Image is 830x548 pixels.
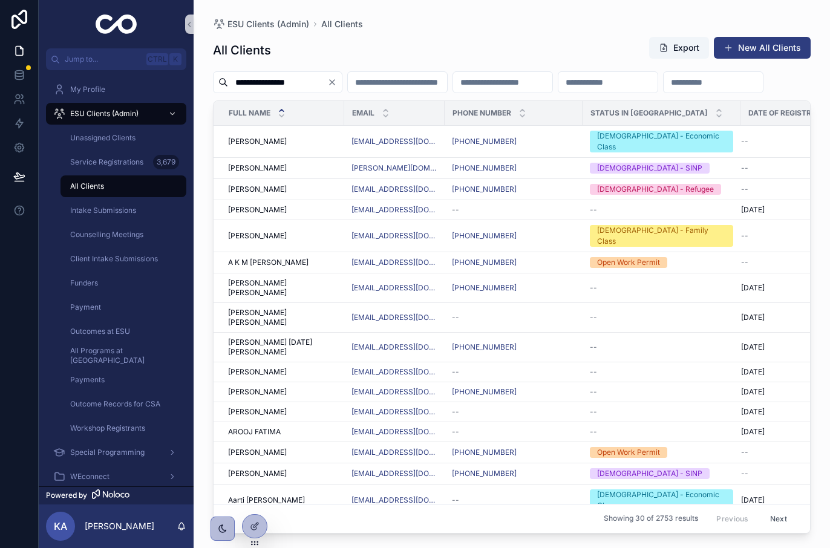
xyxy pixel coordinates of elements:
[741,137,748,146] span: --
[60,127,186,149] a: Unassigned Clients
[590,407,597,417] span: --
[452,427,575,437] a: --
[70,181,104,191] span: All Clients
[46,103,186,125] a: ESU Clients (Admin)
[351,258,437,267] a: [EMAIL_ADDRESS][DOMAIN_NAME]
[327,77,342,87] button: Clear
[741,184,748,194] span: --
[351,205,437,215] a: [EMAIL_ADDRESS][DOMAIN_NAME]
[60,417,186,439] a: Workshop Registrants
[70,399,160,409] span: Outcome Records for CSA
[39,70,194,486] div: scrollable content
[590,468,733,479] a: [DEMOGRAPHIC_DATA] - SINP
[452,231,517,241] a: [PHONE_NUMBER]
[228,205,337,215] a: [PERSON_NAME]
[228,407,287,417] span: [PERSON_NAME]
[228,137,287,146] span: [PERSON_NAME]
[351,342,437,352] a: [EMAIL_ADDRESS][DOMAIN_NAME]
[590,407,733,417] a: --
[590,205,597,215] span: --
[452,231,575,241] a: [PHONE_NUMBER]
[65,54,142,64] span: Jump to...
[70,133,136,143] span: Unassigned Clients
[452,427,459,437] span: --
[351,427,437,437] a: [EMAIL_ADDRESS][DOMAIN_NAME]
[228,367,287,377] span: [PERSON_NAME]
[351,448,437,457] a: [EMAIL_ADDRESS][DOMAIN_NAME]
[228,469,337,478] a: [PERSON_NAME]
[452,313,575,322] a: --
[54,519,67,533] span: KA
[452,163,575,173] a: [PHONE_NUMBER]
[590,184,733,195] a: [DEMOGRAPHIC_DATA] - Refugee
[60,321,186,342] a: Outcomes at ESU
[741,258,748,267] span: --
[96,15,137,34] img: App logo
[60,248,186,270] a: Client Intake Submissions
[228,258,309,267] span: A K M [PERSON_NAME]
[452,387,517,397] a: [PHONE_NUMBER]
[60,272,186,294] a: Funders
[228,163,337,173] a: [PERSON_NAME]
[228,163,287,173] span: [PERSON_NAME]
[597,163,702,174] div: [DEMOGRAPHIC_DATA] - SINP
[228,338,337,357] a: [PERSON_NAME] [DATE][PERSON_NAME]
[453,108,511,118] span: Phone Number
[85,520,154,532] p: [PERSON_NAME]
[351,367,437,377] a: [EMAIL_ADDRESS][DOMAIN_NAME]
[70,254,158,264] span: Client Intake Submissions
[351,407,437,417] a: [EMAIL_ADDRESS][DOMAIN_NAME]
[452,313,459,322] span: --
[351,495,437,505] a: [EMAIL_ADDRESS][DOMAIN_NAME]
[590,225,733,247] a: [DEMOGRAPHIC_DATA] - Family Class
[228,205,287,215] span: [PERSON_NAME]
[590,367,597,377] span: --
[452,367,575,377] a: --
[452,342,575,352] a: [PHONE_NUMBER]
[70,302,101,312] span: Payment
[452,367,459,377] span: --
[227,18,309,30] span: ESU Clients (Admin)
[60,224,186,246] a: Counselling Meetings
[39,486,194,504] a: Powered by
[741,427,765,437] span: [DATE]
[351,184,437,194] a: [EMAIL_ADDRESS][DOMAIN_NAME]
[452,258,575,267] a: [PHONE_NUMBER]
[228,387,287,397] span: [PERSON_NAME]
[229,108,270,118] span: Full Name
[351,137,437,146] a: [EMAIL_ADDRESS][DOMAIN_NAME]
[741,231,748,241] span: --
[351,469,437,478] a: [EMAIL_ADDRESS][DOMAIN_NAME]
[228,308,337,327] a: [PERSON_NAME] [PERSON_NAME]
[590,427,597,437] span: --
[46,491,87,500] span: Powered by
[452,184,575,194] a: [PHONE_NUMBER]
[321,18,363,30] a: All Clients
[351,387,437,397] a: [EMAIL_ADDRESS][DOMAIN_NAME]
[351,163,437,173] a: [PERSON_NAME][DOMAIN_NAME][EMAIL_ADDRESS][DOMAIN_NAME]
[351,283,437,293] a: [EMAIL_ADDRESS][DOMAIN_NAME]
[597,225,726,247] div: [DEMOGRAPHIC_DATA] - Family Class
[741,367,765,377] span: [DATE]
[590,427,733,437] a: --
[597,131,726,152] div: [DEMOGRAPHIC_DATA] - Economic Class
[452,283,517,293] a: [PHONE_NUMBER]
[452,205,575,215] a: --
[60,296,186,318] a: Payment
[228,407,337,417] a: [PERSON_NAME]
[452,283,575,293] a: [PHONE_NUMBER]
[597,468,702,479] div: [DEMOGRAPHIC_DATA] - SINP
[228,448,337,457] a: [PERSON_NAME]
[228,278,337,298] span: [PERSON_NAME] [PERSON_NAME]
[741,469,748,478] span: --
[46,48,186,70] button: Jump to...CtrlK
[590,313,597,322] span: --
[741,448,748,457] span: --
[452,495,459,505] span: --
[590,205,733,215] a: --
